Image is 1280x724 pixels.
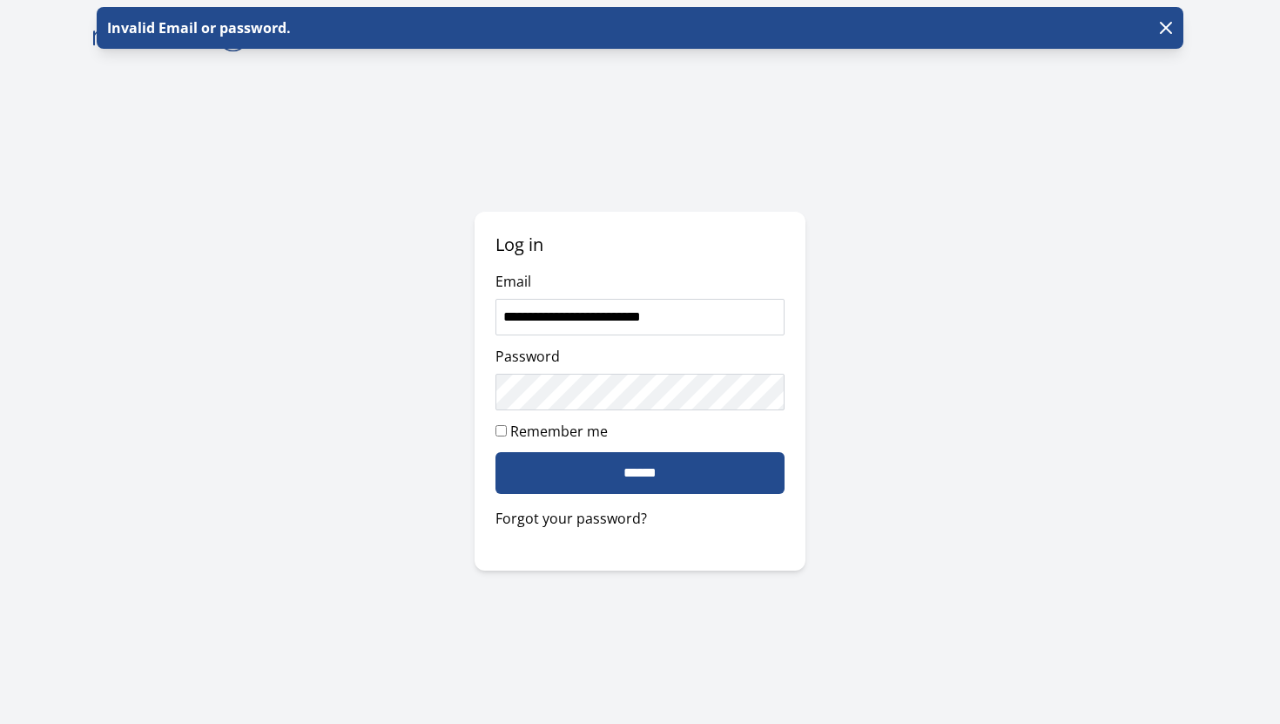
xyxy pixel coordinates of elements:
[495,272,531,291] label: Email
[495,508,785,529] a: Forgot your password?
[104,17,291,38] p: Invalid Email or password.
[510,422,608,441] label: Remember me
[495,347,560,366] label: Password
[495,233,785,257] h2: Log in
